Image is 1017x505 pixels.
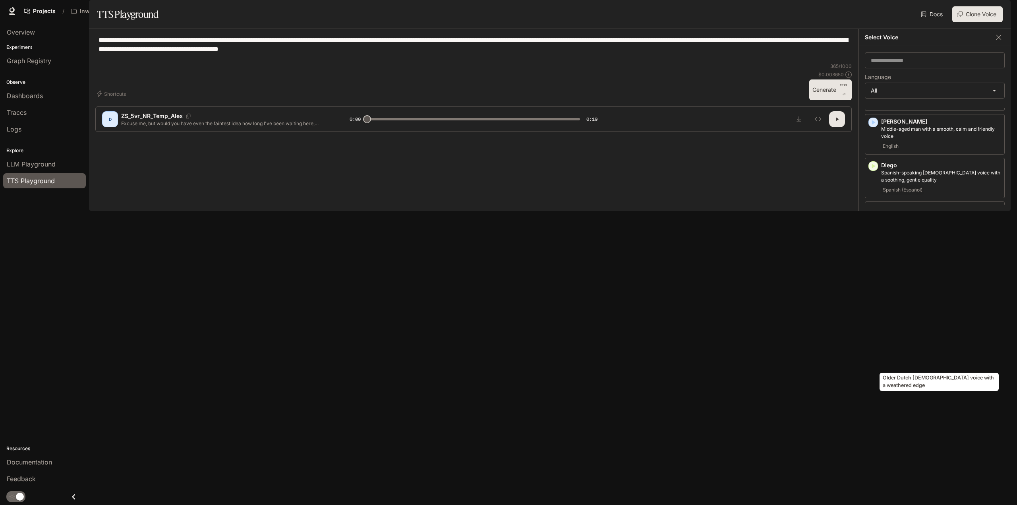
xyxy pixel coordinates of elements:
p: ⏎ [839,83,849,97]
p: Spanish-speaking male voice with a soothing, gentle quality [881,169,1001,184]
a: Go to projects [21,3,59,19]
a: Docs [919,6,946,22]
p: Excuse me, but would you have even the faintest idea how long I've been waiting here, desperately... [121,120,331,127]
div: Older Dutch [DEMOGRAPHIC_DATA] voice with a weathered edge [880,373,999,391]
p: 365 / 1000 [830,63,852,70]
button: Inspect [810,111,826,127]
p: Inworld AI Demos [80,8,124,15]
button: Open workspace menu [68,3,137,19]
span: Spanish (Español) [881,185,924,195]
h1: TTS Playground [97,6,159,22]
button: Shortcuts [95,87,129,100]
span: 0:00 [350,115,361,123]
span: Projects [33,8,56,15]
p: [PERSON_NAME] [881,118,1001,126]
p: $ 0.003650 [818,71,844,78]
p: CTRL + [839,83,849,92]
button: GenerateCTRL +⏎ [809,79,852,100]
div: D [104,113,116,126]
button: Copy Voice ID [183,114,194,118]
p: Middle-aged man with a smooth, calm and friendly voice [881,126,1001,140]
p: Diego [881,161,1001,169]
button: Download audio [791,111,807,127]
span: 0:19 [586,115,597,123]
span: English [881,141,900,151]
button: Clone Voice [952,6,1003,22]
p: ZS_5vr_NR_Temp_Alex [121,112,183,120]
p: Language [865,74,891,80]
div: / [59,7,68,15]
div: All [865,83,1004,98]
